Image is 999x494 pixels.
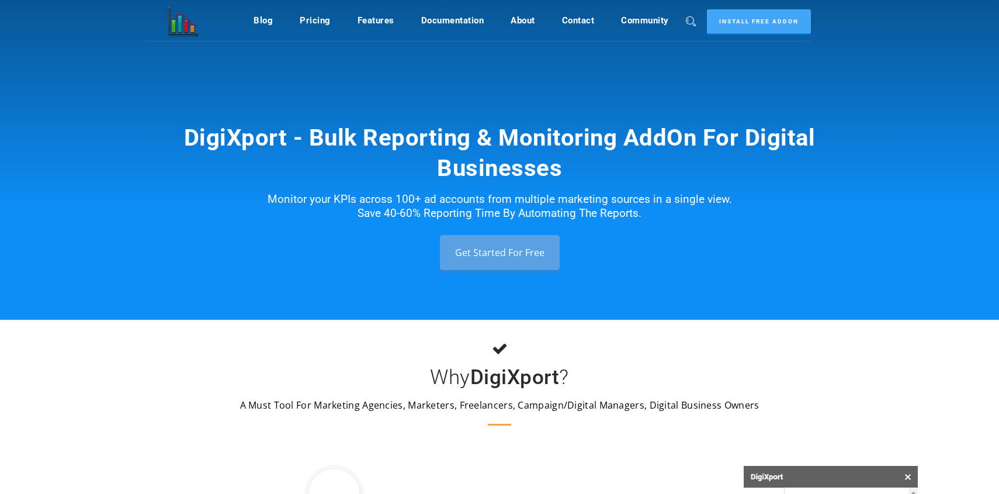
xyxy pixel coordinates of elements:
a: Contact [562,9,595,32]
a: Community [621,9,669,32]
a: Pricing [300,9,331,32]
a: Blog [254,9,273,32]
a: Features [358,9,394,32]
b: DigiXport [470,365,560,389]
a: Documentation [421,9,484,32]
h1: DigiXport - Bulk Reporting & Monitoring AddOn For Digital Businesses [166,123,832,184]
a: Get Started For Free [440,235,560,270]
a: About [511,9,535,32]
a: Install Free Addon [707,9,811,34]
